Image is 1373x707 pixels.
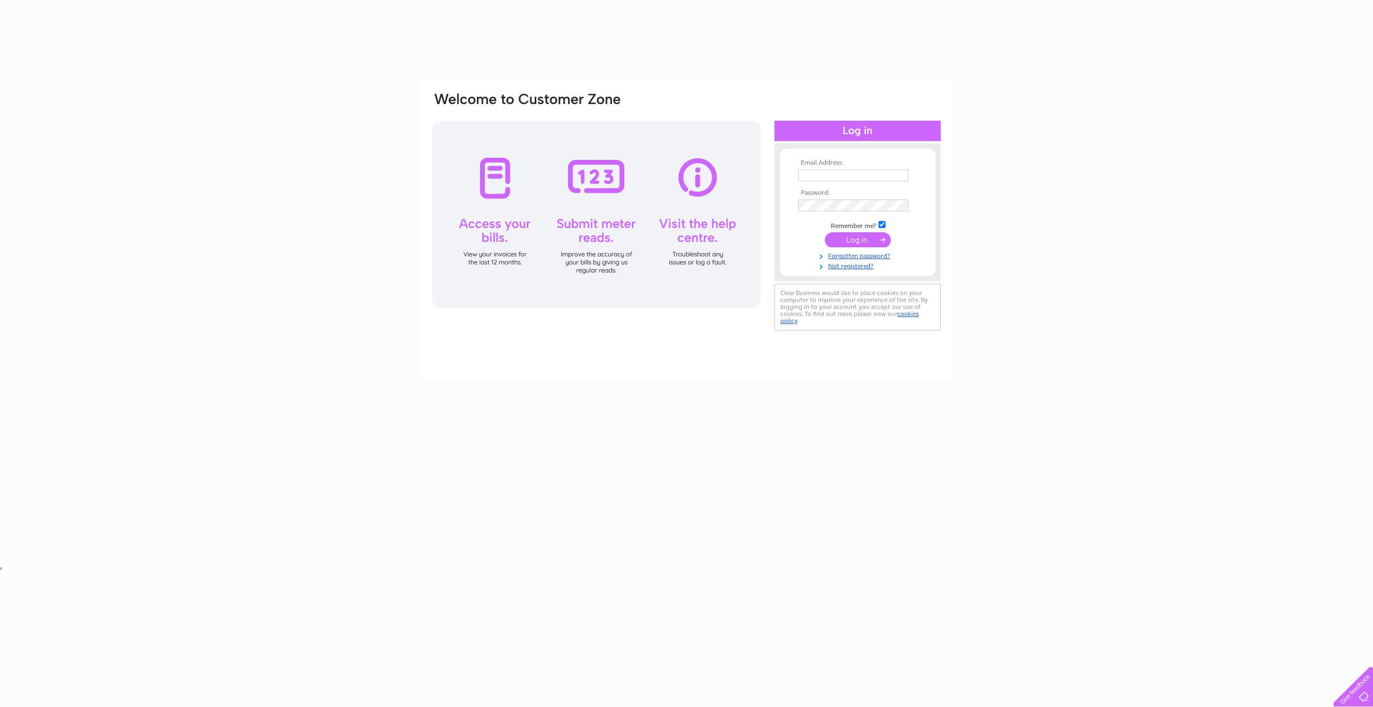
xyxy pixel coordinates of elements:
[795,189,920,197] th: Password:
[774,284,941,330] div: Clear Business would like to place cookies on your computer to improve your experience of the sit...
[825,232,891,247] input: Submit
[780,310,919,325] a: cookies policy
[795,159,920,167] th: Email Address:
[795,219,920,230] td: Remember me?
[798,260,920,270] a: Not registered?
[798,250,920,260] a: Forgotten password?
